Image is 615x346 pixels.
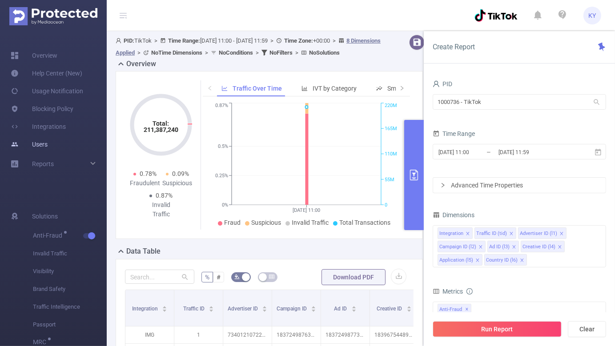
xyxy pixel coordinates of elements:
[135,49,143,56] span: >
[370,326,418,343] p: 1839675448974386
[202,49,211,56] span: >
[11,118,66,135] a: Integrations
[440,183,446,188] i: icon: right
[161,179,193,188] div: Suspicious
[153,120,169,127] tspan: Total:
[518,227,567,239] li: Advertiser ID (l1)
[11,82,83,100] a: Usage Notification
[277,306,308,312] span: Campaign ID
[125,270,194,284] input: Search...
[33,280,107,298] span: Brand Safety
[183,306,206,312] span: Traffic ID
[559,231,564,237] i: icon: close
[116,37,381,56] span: TikTok [DATE] 11:00 - [DATE] 11:59 +00:00
[465,304,469,315] span: ✕
[301,85,308,91] i: icon: bar-chart
[438,241,486,252] li: Campaign ID (l2)
[209,308,214,311] i: icon: caret-down
[32,207,58,225] span: Solutions
[466,288,473,294] i: icon: info-circle
[284,37,313,44] b: Time Zone:
[11,100,73,118] a: Blocking Policy
[399,85,405,91] i: icon: right
[269,49,293,56] b: No Filters
[433,211,474,219] span: Dimensions
[433,80,452,87] span: PID
[168,37,200,44] b: Time Range:
[218,144,228,150] tspan: 0.5%
[33,316,107,334] span: Passport
[125,326,174,343] p: IMG
[568,321,606,337] button: Clear
[406,305,411,307] i: icon: caret-up
[33,245,107,262] span: Invalid Traffic
[406,308,411,311] i: icon: caret-down
[156,192,173,199] span: 0.87%
[439,255,473,266] div: Application (l5)
[144,126,178,133] tspan: 211,387,240
[272,326,321,343] p: 1837249876315489
[251,219,281,226] span: Suspicious
[589,7,596,24] span: KY
[466,231,470,237] i: icon: close
[433,321,562,337] button: Run Report
[129,179,161,188] div: Fraudulent
[385,151,397,157] tspan: 110M
[124,37,134,44] b: PID:
[262,308,267,311] i: icon: caret-down
[438,304,471,315] span: Anti-Fraud
[387,85,422,92] span: Smart Agent
[217,274,221,281] span: #
[558,245,562,250] i: icon: close
[520,228,557,239] div: Advertiser ID (l1)
[309,49,340,56] b: No Solutions
[223,326,272,343] p: 7340121072232333314
[205,274,209,281] span: %
[487,241,519,252] li: Ad ID (l3)
[293,207,321,213] tspan: [DATE] 11:00
[406,305,412,310] div: Sort
[433,178,606,193] div: icon: rightAdvanced Time Properties
[228,306,259,312] span: Advertiser ID
[33,298,107,316] span: Traffic Intelligence
[209,305,214,310] div: Sort
[32,160,54,167] span: Reports
[521,241,565,252] li: Creative ID (l4)
[311,308,316,311] i: icon: caret-down
[233,85,282,92] span: Traffic Over Time
[145,200,177,219] div: Invalid Traffic
[126,246,161,257] h2: Data Table
[222,202,228,208] tspan: 0%
[478,245,483,250] i: icon: close
[351,308,356,311] i: icon: caret-down
[234,274,240,279] i: icon: bg-colors
[512,245,516,250] i: icon: close
[9,7,97,25] img: Protected Media
[268,37,276,44] span: >
[11,135,48,153] a: Users
[438,254,482,266] li: Application (l5)
[433,288,463,295] span: Metrics
[151,49,202,56] b: No Time Dimensions
[269,274,274,279] i: icon: table
[116,38,124,44] i: icon: user
[174,326,223,343] p: 1
[520,258,524,263] i: icon: close
[162,308,167,311] i: icon: caret-down
[32,155,54,173] a: Reports
[489,241,510,253] div: Ad ID (l3)
[351,305,357,310] div: Sort
[330,37,338,44] span: >
[439,228,463,239] div: Integration
[313,85,357,92] span: IVT by Category
[162,305,167,310] div: Sort
[132,306,159,312] span: Integration
[385,202,387,208] tspan: 0
[385,177,394,183] tspan: 55M
[219,49,253,56] b: No Conditions
[11,64,82,82] a: Help Center (New)
[433,43,475,51] span: Create Report
[474,227,516,239] li: Traffic ID (tid)
[162,305,167,307] i: icon: caret-up
[293,49,301,56] span: >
